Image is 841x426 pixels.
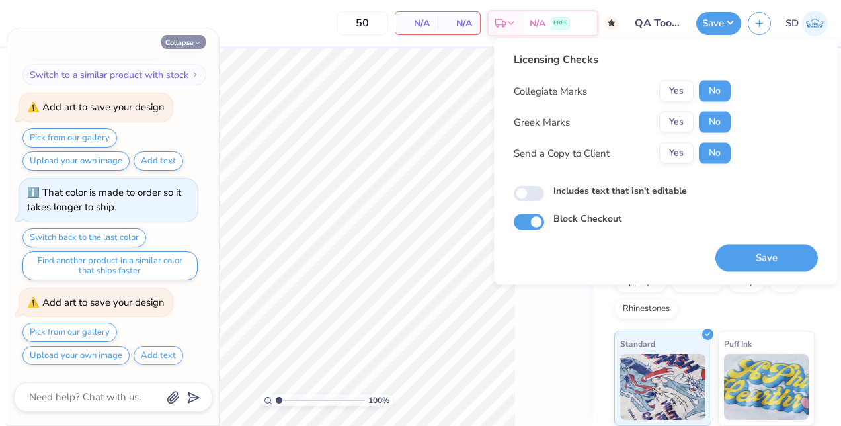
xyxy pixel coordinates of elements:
button: Upload your own image [22,346,130,365]
span: N/A [530,17,545,30]
div: Collegiate Marks [514,83,587,99]
button: Yes [659,143,694,164]
img: Switch to a similar product with stock [191,71,199,79]
span: SD [785,16,799,31]
input: Untitled Design [625,10,690,36]
div: Rhinestones [614,299,678,319]
div: That color is made to order so it takes longer to ship. [27,186,181,214]
span: Standard [620,337,655,351]
img: Puff Ink [724,354,809,420]
div: Licensing Checks [514,52,731,67]
button: No [699,81,731,102]
span: N/A [446,17,472,30]
div: Send a Copy to Client [514,146,610,161]
button: Save [715,245,818,272]
button: Add text [134,346,183,365]
button: Pick from our gallery [22,323,117,342]
button: Switch back to the last color [22,228,146,247]
div: Add art to save your design [42,296,165,309]
button: Upload your own image [22,151,130,171]
input: – – [337,11,388,35]
button: Switch to a similar product with stock [22,64,206,85]
button: Collapse [161,35,206,49]
div: Greek Marks [514,114,570,130]
span: N/A [403,17,430,30]
img: Sarah De Guzman [802,11,828,36]
span: Puff Ink [724,337,752,351]
a: SD [785,11,828,36]
button: Yes [659,81,694,102]
button: Yes [659,112,694,133]
label: Includes text that isn't editable [553,184,687,198]
img: Standard [620,354,705,420]
button: Find another product in a similar color that ships faster [22,251,198,280]
button: Save [696,12,741,35]
button: No [699,143,731,164]
div: Add art to save your design [42,101,165,114]
label: Block Checkout [553,212,621,226]
button: Add text [134,151,183,171]
span: 100 % [368,394,389,406]
span: FREE [553,19,567,28]
button: Pick from our gallery [22,128,117,148]
button: No [699,112,731,133]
